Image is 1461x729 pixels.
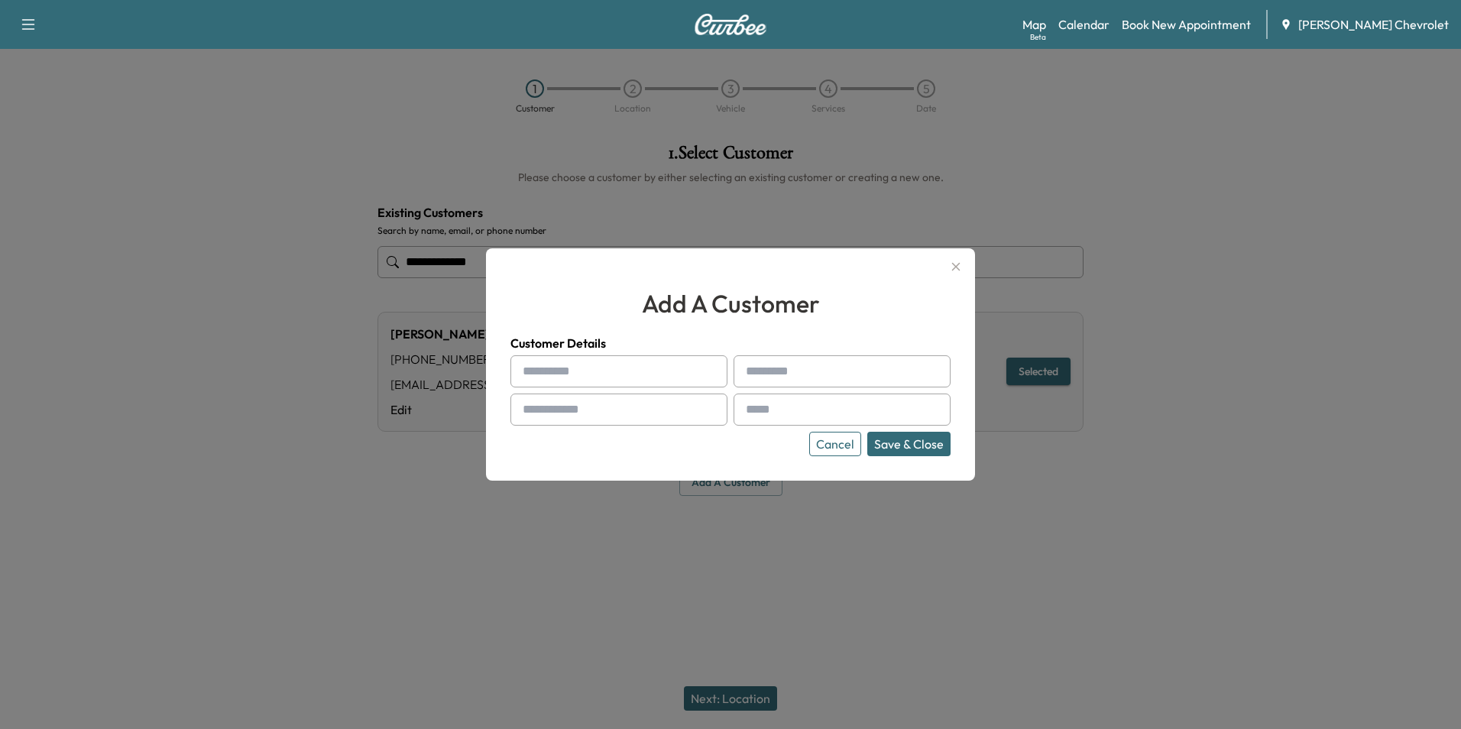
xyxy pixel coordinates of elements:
[694,14,767,35] img: Curbee Logo
[510,334,951,352] h4: Customer Details
[867,432,951,456] button: Save & Close
[1122,15,1251,34] a: Book New Appointment
[1058,15,1110,34] a: Calendar
[1022,15,1046,34] a: MapBeta
[1030,31,1046,43] div: Beta
[1298,15,1449,34] span: [PERSON_NAME] Chevrolet
[510,285,951,322] h2: add a customer
[809,432,861,456] button: Cancel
